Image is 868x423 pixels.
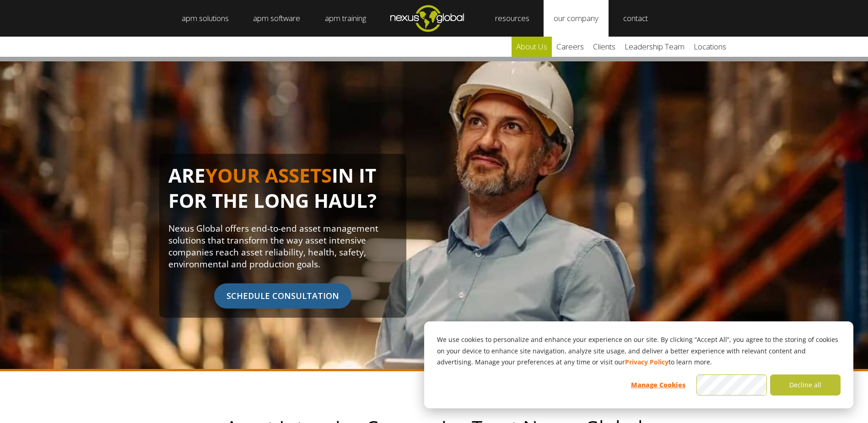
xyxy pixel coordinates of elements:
[168,163,397,222] h1: ARE IN IT FOR THE LONG HAUL?
[552,37,588,57] a: careers
[512,37,552,57] a: about us
[205,162,332,188] span: YOUR ASSETS
[168,222,397,270] p: Nexus Global offers end-to-end asset management solutions that transform the way asset intensive ...
[625,357,669,368] a: Privacy Policy
[437,334,841,368] p: We use cookies to personalize and enhance your experience on our site. By clicking “Accept All”, ...
[696,374,767,396] button: Accept all
[770,374,841,396] button: Decline all
[623,374,693,396] button: Manage Cookies
[588,37,620,57] a: clients
[424,321,853,408] div: Cookie banner
[620,37,689,57] a: leadership team
[214,283,351,309] span: SCHEDULE CONSULTATION
[689,37,731,57] a: locations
